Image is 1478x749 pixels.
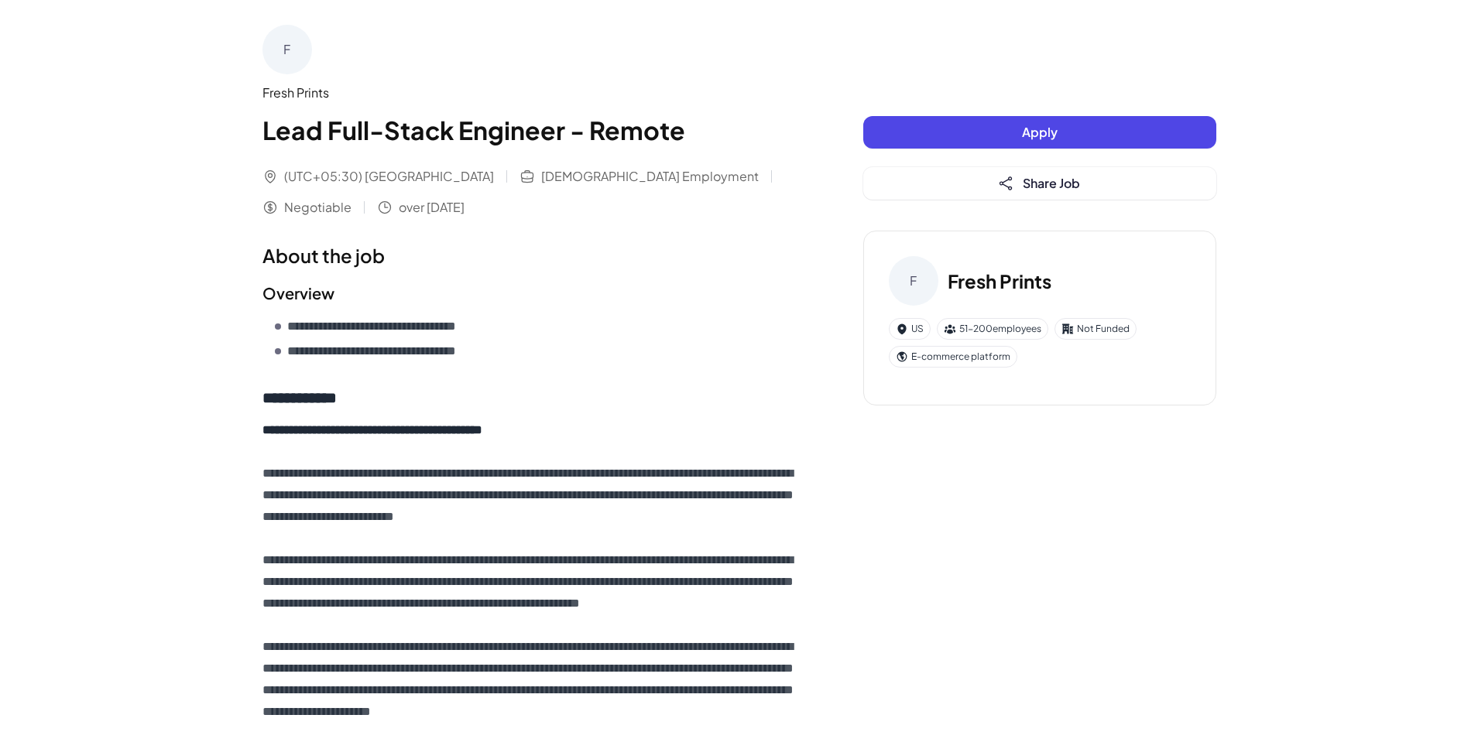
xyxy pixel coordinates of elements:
[399,198,465,217] span: over [DATE]
[889,256,938,306] div: F
[937,318,1048,340] div: 51-200 employees
[284,198,351,217] span: Negotiable
[262,241,801,269] h1: About the job
[889,346,1017,368] div: E-commerce platform
[1054,318,1137,340] div: Not Funded
[1022,124,1058,140] span: Apply
[863,167,1216,200] button: Share Job
[863,116,1216,149] button: Apply
[541,167,759,186] span: [DEMOGRAPHIC_DATA] Employment
[262,84,801,102] div: Fresh Prints
[284,167,494,186] span: (UTC+05:30) [GEOGRAPHIC_DATA]
[1023,175,1080,191] span: Share Job
[889,318,931,340] div: US
[262,282,801,305] h2: Overview
[948,267,1051,295] h3: Fresh Prints
[262,25,312,74] div: F
[262,111,801,149] h1: Lead Full-Stack Engineer - Remote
